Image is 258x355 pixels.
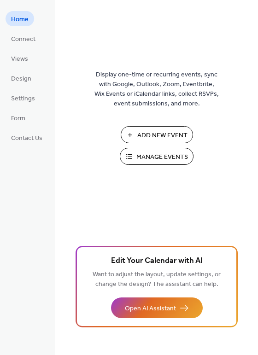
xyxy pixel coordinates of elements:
span: Want to adjust the layout, update settings, or change the design? The assistant can help. [93,268,221,291]
span: Home [11,15,29,24]
a: Design [6,70,37,86]
a: Connect [6,31,41,46]
a: Contact Us [6,130,48,145]
button: Add New Event [121,126,193,143]
span: Display one-time or recurring events, sync with Google, Outlook, Zoom, Eventbrite, Wix Events or ... [94,70,219,109]
span: Contact Us [11,134,42,143]
button: Manage Events [120,148,193,165]
a: Views [6,51,34,66]
span: Open AI Assistant [125,304,176,314]
a: Settings [6,90,41,105]
a: Form [6,110,31,125]
span: Settings [11,94,35,104]
span: Connect [11,35,35,44]
a: Home [6,11,34,26]
span: Design [11,74,31,84]
span: Manage Events [136,152,188,162]
span: Views [11,54,28,64]
button: Open AI Assistant [111,297,203,318]
span: Form [11,114,25,123]
span: Add New Event [137,131,188,140]
span: Edit Your Calendar with AI [111,255,203,268]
